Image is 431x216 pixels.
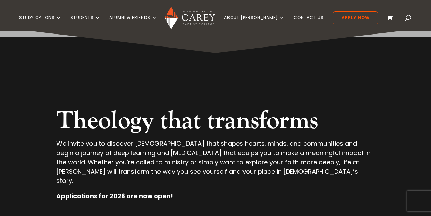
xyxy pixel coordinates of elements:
[56,106,375,139] h2: Theology that transforms
[294,15,324,31] a: Contact Us
[70,15,100,31] a: Students
[19,15,61,31] a: Study Options
[224,15,285,31] a: About [PERSON_NAME]
[56,192,173,200] strong: Applications for 2026 are now open!
[56,139,375,191] p: We invite you to discover [DEMOGRAPHIC_DATA] that shapes hearts, minds, and communities and begin...
[333,11,378,24] a: Apply Now
[109,15,157,31] a: Alumni & Friends
[165,6,215,29] img: Carey Baptist College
